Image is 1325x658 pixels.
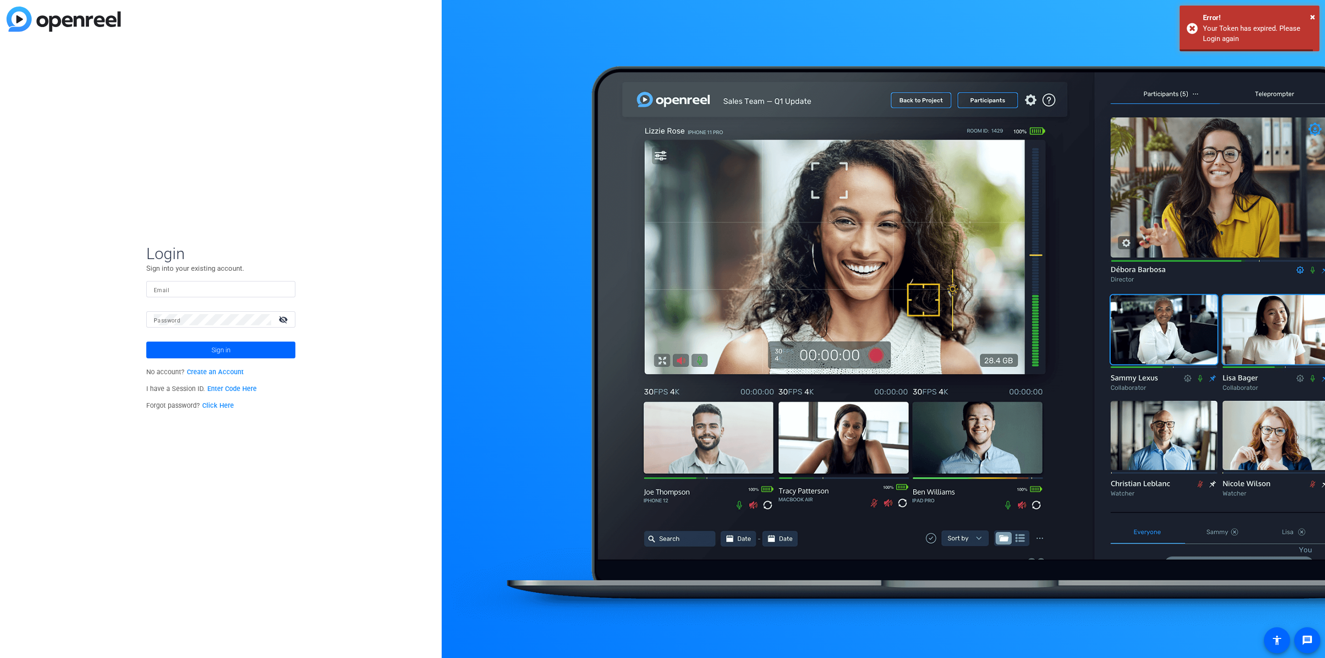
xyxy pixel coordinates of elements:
[146,385,257,393] span: I have a Session ID.
[146,342,295,358] button: Sign in
[1310,11,1315,22] span: ×
[1310,10,1315,24] button: Close
[154,284,288,295] input: Enter Email Address
[1302,635,1313,646] mat-icon: message
[146,244,295,263] span: Login
[273,313,295,326] mat-icon: visibility_off
[202,402,234,410] a: Click Here
[146,263,295,274] p: Sign into your existing account.
[207,385,257,393] a: Enter Code Here
[146,368,244,376] span: No account?
[154,317,180,324] mat-label: Password
[146,402,234,410] span: Forgot password?
[7,7,121,32] img: blue-gradient.svg
[1203,13,1312,23] div: Error!
[187,368,244,376] a: Create an Account
[1203,23,1312,44] div: Your Token has expired. Please Login again
[212,338,231,362] span: Sign in
[154,287,169,294] mat-label: Email
[1271,635,1283,646] mat-icon: accessibility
